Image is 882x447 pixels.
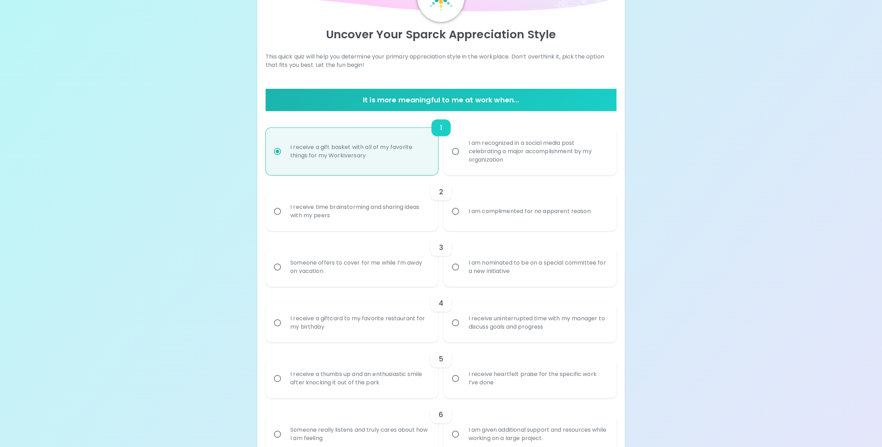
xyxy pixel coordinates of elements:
[440,122,442,133] h6: 1
[266,111,616,175] div: choice-group-check
[463,199,596,224] div: I am complimented for no apparent reason
[439,409,443,420] h6: 6
[439,186,443,197] h6: 2
[266,287,616,342] div: choice-group-check
[266,28,616,41] p: Uncover Your Sparck Appreciation Style
[285,362,435,395] div: I receive a thumbs up and an enthusiastic smile after knocking it out of the park
[439,353,443,364] h6: 5
[266,231,616,287] div: choice-group-check
[266,53,616,69] p: This quick quiz will help you determine your primary appreciation style in the workplace. Don’t o...
[463,131,613,172] div: I am recognized in a social media post celebrating a major accomplishment by my organization
[285,250,435,284] div: Someone offers to cover for me while I’m away on vacation
[266,175,616,231] div: choice-group-check
[439,298,443,309] h6: 4
[266,342,616,398] div: choice-group-check
[285,195,435,228] div: I receive time brainstorming and sharing ideas with my peers
[285,135,435,168] div: I receive a gift basket with all of my favorite things for my Workiversary
[285,306,435,339] div: I receive a giftcard to my favorite restaurant for my birthday
[463,362,613,395] div: I receive heartfelt praise for the specific work I’ve done
[439,242,443,253] h6: 3
[463,306,613,339] div: I receive uninterrupted time with my manager to discuss goals and progress
[463,250,613,284] div: I am nominated to be on a special committee for a new initiative
[268,94,614,105] h6: It is more meaningful to me at work when...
